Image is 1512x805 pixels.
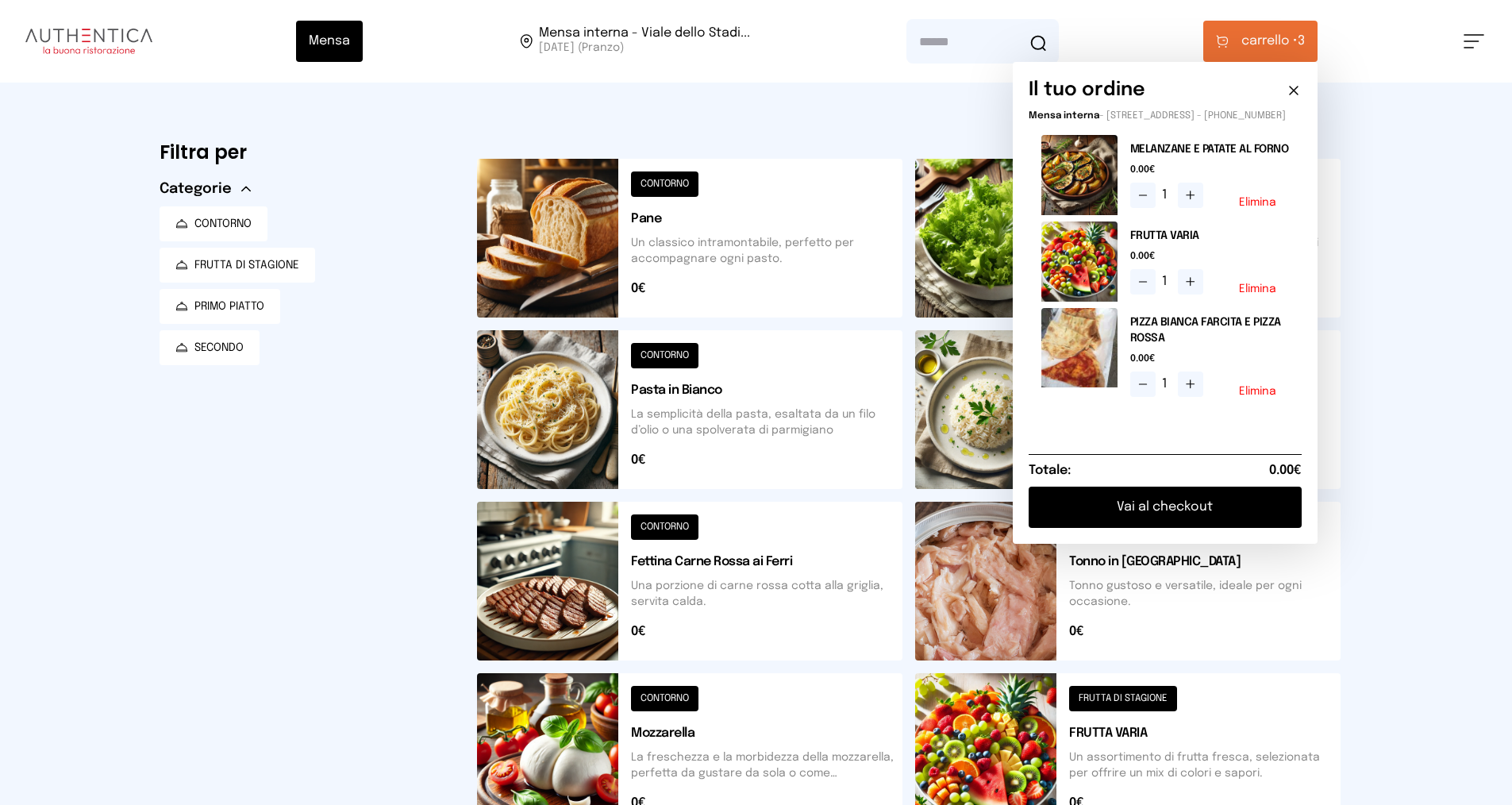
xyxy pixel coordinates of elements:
span: CONTORNO [194,216,252,232]
button: PRIMO PIATTO [160,289,280,324]
span: 1 [1162,375,1172,394]
img: logo.8f33a47.png [25,29,152,54]
span: Categorie [160,178,232,200]
h6: Totale: [1029,461,1071,480]
span: 1 [1162,272,1172,291]
span: 3 [1241,32,1305,51]
h2: PIZZA BIANCA FARCITA E PIZZA ROSSA [1130,314,1289,346]
img: media [1041,221,1118,302]
img: media [1041,135,1118,215]
button: Elimina [1239,197,1276,208]
img: media [1041,308,1118,388]
span: 0.00€ [1130,352,1289,365]
button: Categorie [160,178,251,200]
button: Elimina [1239,386,1276,397]
h2: FRUTTA VARIA [1130,228,1289,244]
button: Mensa [296,21,363,62]
span: 0.00€ [1130,164,1289,176]
span: Viale dello Stadio, 77, 05100 Terni TR, Italia [539,27,750,56]
button: Vai al checkout [1029,487,1302,528]
span: 1 [1162,186,1172,205]
button: SECONDO [160,330,260,365]
span: SECONDO [194,340,244,356]
span: 0.00€ [1269,461,1302,480]
h6: Il tuo ordine [1029,78,1145,103]
span: PRIMO PIATTO [194,299,264,314]
button: FRUTTA DI STAGIONE [160,248,315,283]
button: Elimina [1239,283,1276,295]
h2: MELANZANE E PATATE AL FORNO [1130,141,1289,157]
span: FRUTTA DI STAGIONE [194,257,299,273]
span: carrello • [1241,32,1298,51]
span: 0.00€ [1130,250,1289,263]
span: [DATE] (Pranzo) [539,40,750,56]
button: carrello •3 [1203,21,1318,62]
span: Mensa interna [1029,111,1099,121]
button: CONTORNO [160,206,267,241]
p: - [STREET_ADDRESS] - [PHONE_NUMBER] [1029,110,1302,122]
h6: Filtra per [160,140,452,165]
